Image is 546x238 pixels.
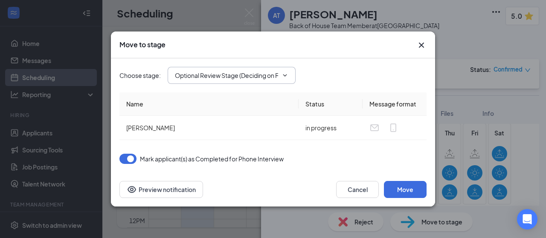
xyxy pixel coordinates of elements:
span: Choose stage : [119,71,161,80]
button: Preview notificationEye [119,181,203,198]
th: Status [299,92,363,116]
svg: Email [369,123,380,133]
svg: MobileSms [388,123,398,133]
span: Mark applicant(s) as Completed for Phone Interview [140,154,284,164]
svg: Cross [416,40,427,50]
div: Open Intercom Messenger [517,209,537,229]
th: Message format [363,92,427,116]
th: Name [119,92,299,116]
svg: ChevronDown [282,72,288,79]
button: Close [416,40,427,50]
span: [PERSON_NAME] [126,124,175,132]
button: Move [384,181,427,198]
h3: Move to stage [119,40,166,49]
td: in progress [299,116,363,140]
svg: Eye [127,184,137,195]
button: Cancel [336,181,379,198]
